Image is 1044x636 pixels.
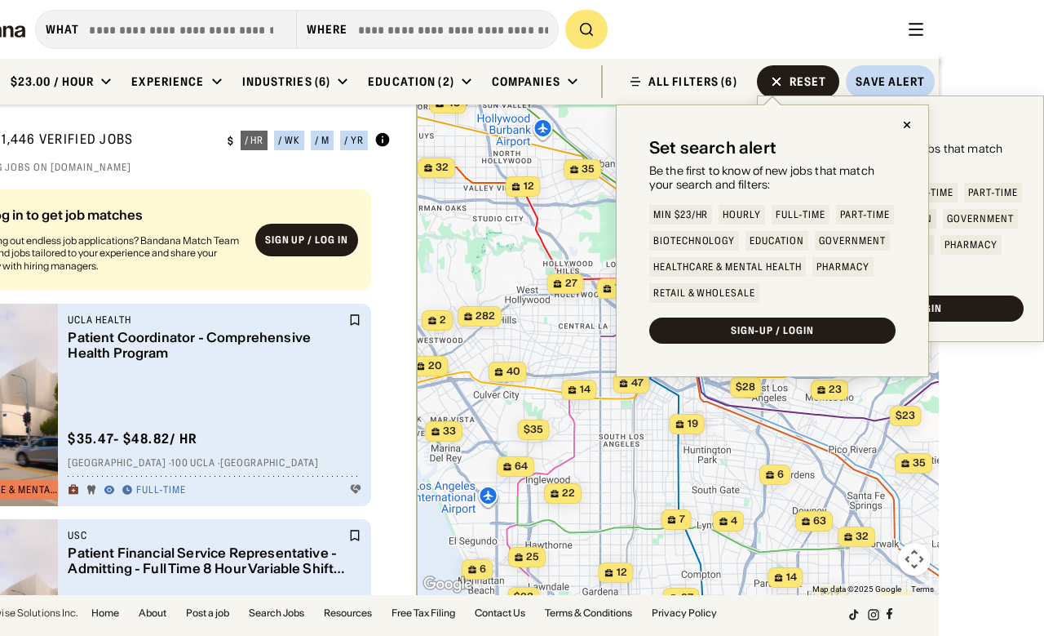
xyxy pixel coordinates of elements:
span: 23 [829,383,842,397]
span: 14 [786,571,797,585]
span: 35 [913,456,926,470]
span: 35 [582,162,595,176]
a: Search Jobs [249,608,304,618]
a: Free Tax Filing [391,608,455,618]
div: Government [819,236,886,246]
div: [GEOGRAPHIC_DATA] · 100 UCLA · [GEOGRAPHIC_DATA] [68,457,361,470]
div: Industries (6) [242,74,331,89]
span: 6 [480,563,486,576]
div: Set search alert [649,138,776,158]
span: 25 [526,550,539,564]
span: 2 [440,314,446,327]
span: $28 [736,380,755,393]
div: Retail & Wholesale [653,288,755,298]
span: 282 [476,309,495,323]
button: Map camera controls [898,543,931,576]
div: $ [228,135,234,148]
span: $35 [524,423,543,435]
span: 12 [617,566,627,580]
div: Full-time [776,210,825,220]
a: Open this area in Google Maps (opens a new window) [421,574,475,595]
div: UCLA Health [68,314,345,327]
div: Part-time [968,188,1018,198]
div: Sign up / Log in [265,234,348,247]
div: Patient Coordinator - Comprehensive Health Program [68,330,345,361]
div: / yr [344,136,364,145]
span: Map data ©2025 Google [812,585,901,594]
span: 6 [777,468,784,482]
span: $23 [514,590,533,603]
a: Privacy Policy [652,608,717,618]
div: Experience [131,74,204,89]
a: Post a job [186,608,229,618]
span: 22 [562,487,575,500]
span: 27 [565,277,577,291]
span: 4 [731,514,737,528]
span: 64 [515,460,528,474]
div: Patient Financial Service Representative - Admitting - Full Time 8 Hour Variable Shift (Union) [68,545,345,576]
span: 32 [436,161,449,175]
div: Biotechnology [653,236,735,246]
div: / wk [278,136,300,145]
div: Reset [790,76,827,87]
span: 20 [428,359,442,373]
span: 72 [615,282,627,296]
a: Terms & Conditions [545,608,632,618]
span: 47 [631,376,644,390]
div: Be the first to know of new jobs that match your search and filters: [649,164,896,192]
span: 14 [580,383,591,397]
div: $ 35.47 - $48.82 / hr [68,430,197,447]
span: 12 [524,180,534,193]
span: 27 [681,591,693,605]
div: SIGN-UP / LOGIN [731,326,814,336]
a: Contact Us [475,608,525,618]
div: Save Alert [856,74,925,89]
span: 48 [447,96,460,110]
a: Home [91,608,119,618]
div: Education [750,236,804,246]
span: 19 [688,417,698,431]
div: Pharmacy [944,240,998,250]
div: what [46,22,79,37]
div: $23.00 / hour [11,74,95,89]
a: Terms (opens in new tab) [911,585,934,594]
div: / hr [245,136,264,145]
a: Resources [324,608,372,618]
div: USC [68,529,345,542]
div: Pharmacy [816,262,869,272]
span: 40 [507,365,520,379]
div: ALL FILTERS (6) [648,76,737,87]
div: Healthcare & Mental Health [653,262,802,272]
a: About [139,608,166,618]
span: 32 [856,530,869,544]
div: Education (2) [368,74,454,89]
div: Part-time [840,210,890,220]
div: / m [315,136,330,145]
img: Google [421,574,475,595]
span: 63 [813,514,826,528]
div: Full-time [136,484,186,497]
div: Hourly [723,210,761,220]
div: Companies [492,74,560,89]
div: Government [947,214,1014,224]
span: 7 [679,513,685,527]
div: Min $23/hr [653,210,709,220]
div: Where [307,22,348,37]
span: 33 [443,425,456,438]
span: $23 [896,409,915,421]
